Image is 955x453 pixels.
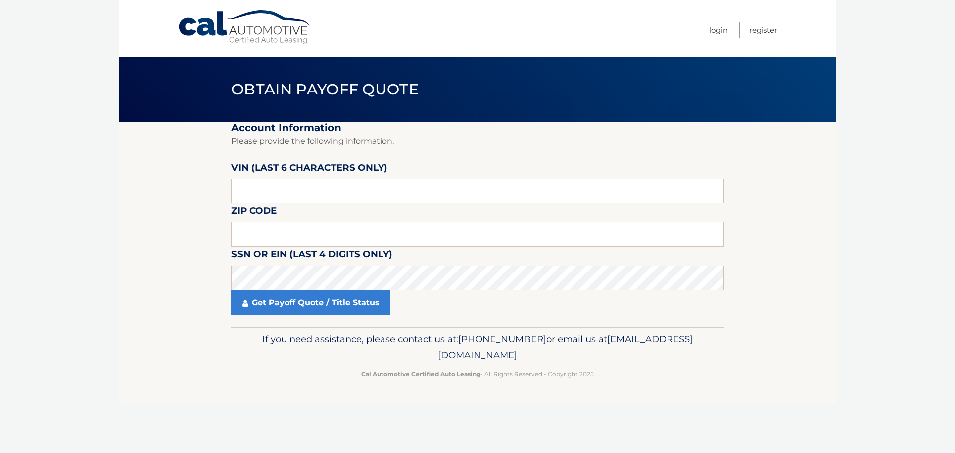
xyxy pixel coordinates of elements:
span: Obtain Payoff Quote [231,80,419,98]
a: Get Payoff Quote / Title Status [231,290,390,315]
strong: Cal Automotive Certified Auto Leasing [361,370,480,378]
a: Login [709,22,728,38]
label: VIN (last 6 characters only) [231,160,387,179]
p: - All Rights Reserved - Copyright 2025 [238,369,717,379]
span: [PHONE_NUMBER] [458,333,546,345]
p: Please provide the following information. [231,134,724,148]
h2: Account Information [231,122,724,134]
label: Zip Code [231,203,277,222]
a: Cal Automotive [178,10,312,45]
label: SSN or EIN (last 4 digits only) [231,247,392,265]
a: Register [749,22,777,38]
p: If you need assistance, please contact us at: or email us at [238,331,717,363]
